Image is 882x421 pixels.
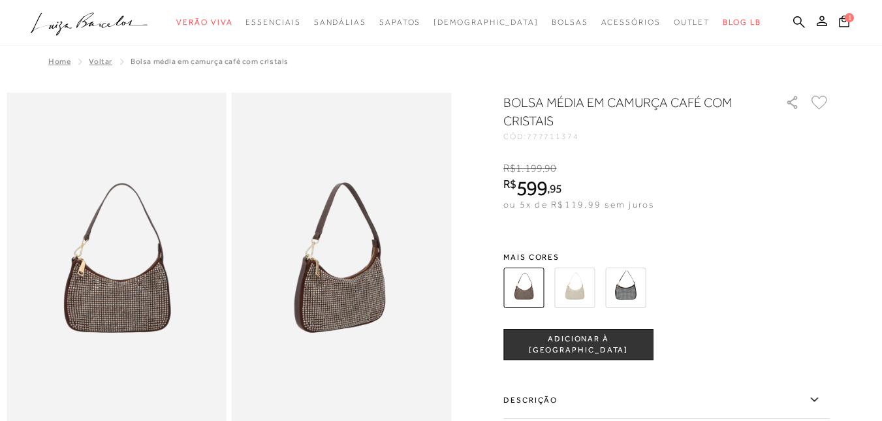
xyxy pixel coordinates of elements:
[552,10,588,35] a: categoryNavScreenReaderText
[379,18,420,27] span: Sapatos
[48,57,71,66] a: Home
[503,329,654,360] button: ADICIONAR À [GEOGRAPHIC_DATA]
[504,334,653,356] span: ADICIONAR À [GEOGRAPHIC_DATA]
[544,163,556,174] span: 90
[503,268,544,308] img: BOLSA MÉDIA EM CAMURÇA CAFÉ COM CRISTAIS
[723,18,761,27] span: BLOG LB
[433,10,539,35] a: noSubCategoriesText
[605,268,646,308] img: BOLSA MÉDIA EM CAMURÇA PRETA COM CRISTAIS
[516,176,547,200] span: 599
[845,13,854,22] span: 1
[379,10,420,35] a: categoryNavScreenReaderText
[674,10,710,35] a: categoryNavScreenReaderText
[503,199,654,210] span: ou 5x de R$119,99 sem juros
[503,381,830,419] label: Descrição
[503,93,748,130] h1: BOLSA MÉDIA EM CAMURÇA CAFÉ COM CRISTAIS
[554,268,595,308] img: BOLSA MÉDIA EM CAMURÇA OFF WHITE COM CRISTAIS
[176,10,232,35] a: categoryNavScreenReaderText
[516,163,543,174] span: 1.199
[601,10,661,35] a: categoryNavScreenReaderText
[503,178,516,190] i: R$
[674,18,710,27] span: Outlet
[131,57,289,66] span: BOLSA MÉDIA EM CAMURÇA CAFÉ COM CRISTAIS
[503,253,830,261] span: Mais cores
[433,18,539,27] span: [DEMOGRAPHIC_DATA]
[723,10,761,35] a: BLOG LB
[527,132,579,141] span: 777711374
[552,18,588,27] span: Bolsas
[176,18,232,27] span: Verão Viva
[314,10,366,35] a: categoryNavScreenReaderText
[503,163,516,174] i: R$
[543,163,557,174] i: ,
[503,133,764,140] div: CÓD:
[547,183,562,195] i: ,
[89,57,112,66] a: Voltar
[835,14,853,32] button: 1
[550,181,562,195] span: 95
[601,18,661,27] span: Acessórios
[245,10,300,35] a: categoryNavScreenReaderText
[314,18,366,27] span: Sandálias
[245,18,300,27] span: Essenciais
